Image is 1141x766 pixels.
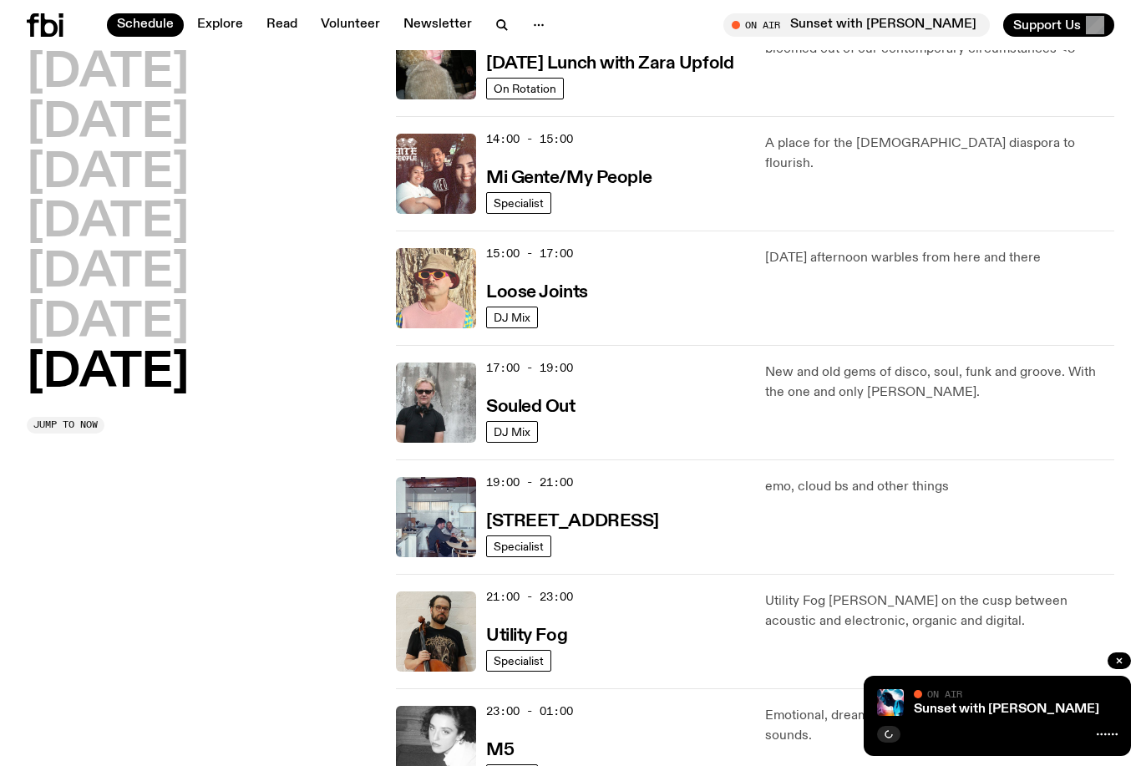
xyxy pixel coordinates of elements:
[187,13,253,37] a: Explore
[27,300,189,347] button: [DATE]
[486,474,573,490] span: 19:00 - 21:00
[27,417,104,434] button: Jump to now
[33,420,98,429] span: Jump to now
[486,650,551,672] a: Specialist
[486,535,551,557] a: Specialist
[486,421,538,443] a: DJ Mix
[486,513,659,530] h3: [STREET_ADDRESS]
[765,363,1114,403] p: New and old gems of disco, soul, funk and groove. With the one and only [PERSON_NAME].
[486,166,652,187] a: Mi Gente/My People
[494,196,544,209] span: Specialist
[765,591,1114,632] p: Utility Fog [PERSON_NAME] on the cusp between acoustic and electronic, organic and digital.
[396,363,476,443] img: Stephen looks directly at the camera, wearing a black tee, black sunglasses and headphones around...
[1003,13,1114,37] button: Support Us
[765,706,1114,746] p: Emotional, dreamy melodies, deep riffs and post punk sounds.
[486,246,573,261] span: 15:00 - 17:00
[396,19,476,99] img: A digital camera photo of Zara looking to her right at the camera, smiling. She is wearing a ligh...
[486,55,733,73] h3: [DATE] Lunch with Zara Upfold
[27,350,189,397] button: [DATE]
[393,13,482,37] a: Newsletter
[396,591,476,672] img: Peter holds a cello, wearing a black graphic tee and glasses. He looks directly at the camera aga...
[396,248,476,328] img: Tyson stands in front of a paperbark tree wearing orange sunglasses, a suede bucket hat and a pin...
[927,688,962,699] span: On Air
[877,689,904,716] img: Simon Caldwell stands side on, looking downwards. He has headphones on. Behind him is a brightly ...
[486,510,659,530] a: [STREET_ADDRESS]
[486,395,576,416] a: Souled Out
[1013,18,1081,33] span: Support Us
[486,170,652,187] h3: Mi Gente/My People
[27,200,189,246] button: [DATE]
[486,627,567,645] h3: Utility Fog
[494,82,556,94] span: On Rotation
[765,134,1114,174] p: A place for the [DEMOGRAPHIC_DATA] diaspora to flourish.
[494,425,530,438] span: DJ Mix
[27,250,189,297] button: [DATE]
[396,477,476,557] img: Pat sits at a dining table with his profile facing the camera. Rhea sits to his left facing the c...
[486,284,588,302] h3: Loose Joints
[494,540,544,552] span: Specialist
[486,398,576,416] h3: Souled Out
[723,13,990,37] button: On AirSunset with [PERSON_NAME]
[27,100,189,147] button: [DATE]
[486,624,567,645] a: Utility Fog
[256,13,307,37] a: Read
[494,654,544,667] span: Specialist
[27,150,189,197] button: [DATE]
[107,13,184,37] a: Schedule
[486,703,573,719] span: 23:00 - 01:00
[486,192,551,214] a: Specialist
[914,703,1099,716] a: Sunset with [PERSON_NAME]
[27,50,189,97] button: [DATE]
[765,477,1114,497] p: emo, cloud bs and other things
[486,307,538,328] a: DJ Mix
[311,13,390,37] a: Volunteer
[486,131,573,147] span: 14:00 - 15:00
[486,589,573,605] span: 21:00 - 23:00
[765,248,1114,268] p: [DATE] afternoon warbles from here and there
[486,78,564,99] a: On Rotation
[486,742,514,759] h3: M5
[486,360,573,376] span: 17:00 - 19:00
[486,281,588,302] a: Loose Joints
[486,52,733,73] a: [DATE] Lunch with Zara Upfold
[494,311,530,323] span: DJ Mix
[486,738,514,759] a: M5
